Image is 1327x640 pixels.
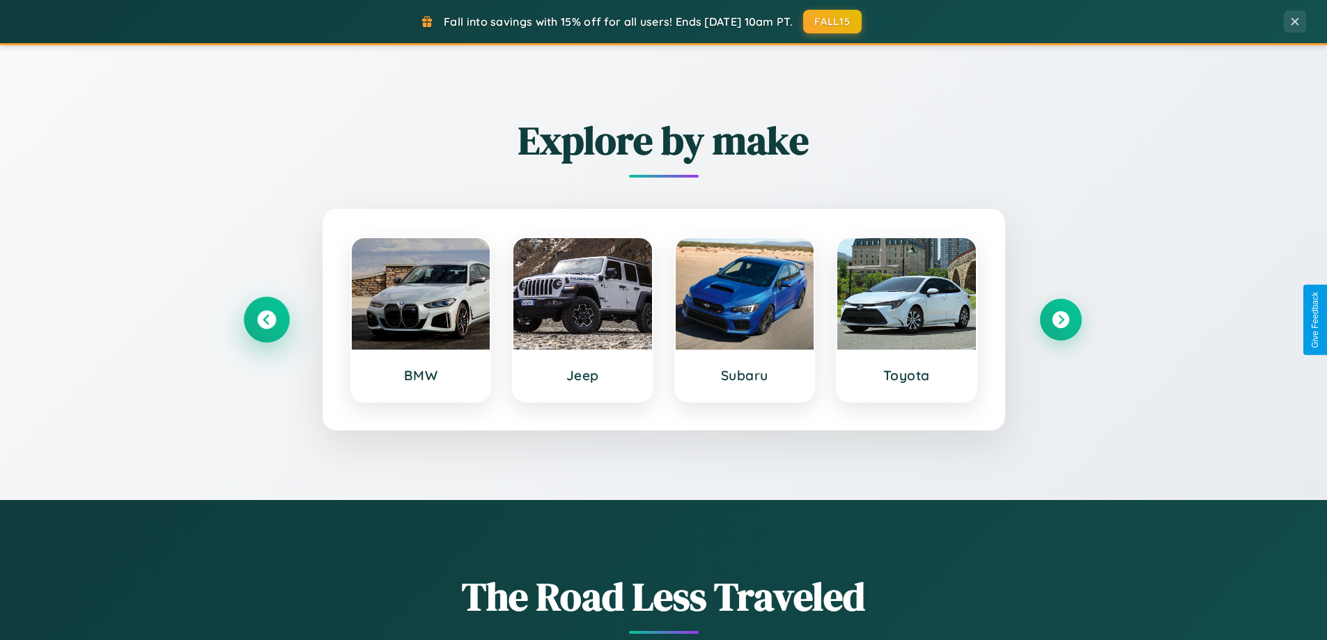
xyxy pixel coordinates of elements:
[690,367,800,384] h3: Subaru
[803,10,862,33] button: FALL15
[246,570,1082,623] h1: The Road Less Traveled
[527,367,638,384] h3: Jeep
[246,114,1082,167] h2: Explore by make
[366,367,476,384] h3: BMW
[444,15,793,29] span: Fall into savings with 15% off for all users! Ends [DATE] 10am PT.
[1310,292,1320,348] div: Give Feedback
[851,367,962,384] h3: Toyota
